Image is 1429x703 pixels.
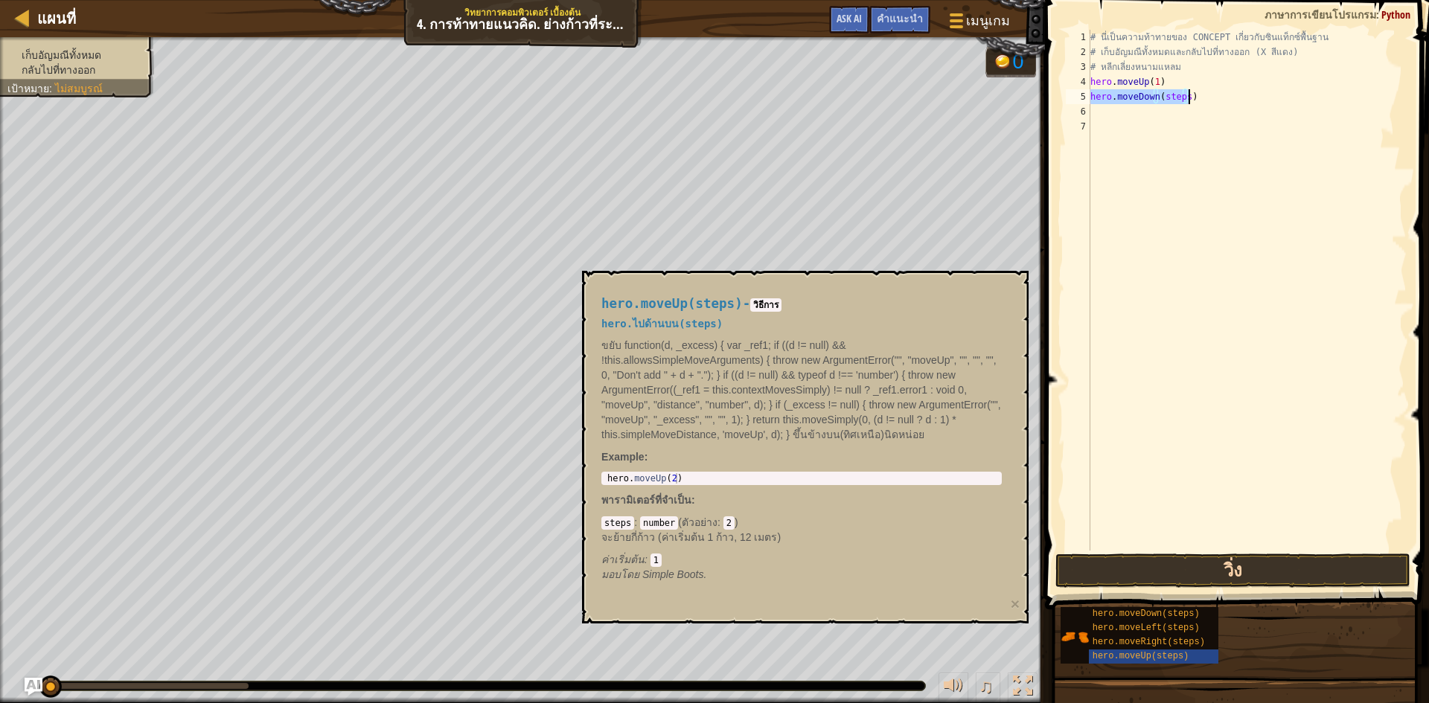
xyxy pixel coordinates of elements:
span: hero.moveRight(steps) [1093,637,1205,647]
div: 2 [1066,45,1090,60]
button: ♫ [976,672,1001,703]
div: 4 [1066,74,1090,89]
span: Python [1381,7,1410,22]
span: hero.moveUp(steps) [601,296,743,311]
span: ไม่สมบูรณ์ [55,83,103,94]
button: ปรับระดับเสียง [939,672,968,703]
button: วิ่ง [1055,553,1410,588]
div: Team 'ogres' has 0 gold. [985,46,1036,77]
span: : [1376,7,1381,22]
code: steps [601,516,634,530]
span: กลับไปที่ทางออก [22,64,95,76]
p: ขยับ function(d, _excess) { var _ref1; if ((d != null) && !this.allowsSimpleMoveArguments) { thro... [601,338,1002,442]
li: กลับไปที่ทางออก [7,62,143,77]
button: Ask AI [829,6,869,33]
span: เก็บอัญมณีทั้งหมด [22,49,101,61]
p: จะย้ายกี่ก้าว (ค่าเริ่มต้น 1 ก้าว, 12 เมตร) [601,530,1002,545]
h4: - [601,297,1002,311]
span: hero.moveDown(steps) [1093,609,1200,619]
span: ♫ [979,675,994,697]
img: portrait.png [1061,623,1089,651]
span: ค่าเริ่มต้น [601,553,645,565]
button: Ask AI [25,678,42,696]
code: 1 [650,553,662,567]
div: ( ) [601,515,1002,567]
a: แผนที่ [30,8,76,28]
span: hero.ไปด้านบน(steps) [601,318,723,330]
span: Ask AI [837,11,862,25]
span: hero.moveLeft(steps) [1093,623,1200,633]
code: วิธีการ [750,298,781,312]
span: ตัวอย่าง [682,516,717,528]
div: 6 [1066,104,1090,119]
div: 1 [1066,30,1090,45]
span: พารามิเตอร์ที่จำเป็น [601,494,691,506]
span: เป้าหมาย [7,83,49,94]
span: : [717,516,723,528]
button: × [1011,596,1020,611]
button: เมนูเกม [938,6,1019,41]
span: แผนที่ [37,8,76,28]
div: 5 [1066,89,1090,104]
span: คำแนะนำ [877,11,923,25]
button: สลับเป็นเต็มจอ [1008,672,1038,703]
span: hero.moveUp(steps) [1093,651,1189,661]
span: : [49,83,55,94]
div: 7 [1066,119,1090,134]
code: 2 [723,516,735,530]
div: 3 [1066,60,1090,74]
strong: : [601,451,648,463]
span: : [691,494,695,506]
span: เมนูเกม [966,11,1010,31]
code: number [640,516,678,530]
span: : [634,516,640,528]
span: : [645,553,650,565]
span: ภาษาการเขียนโปรแกรม [1265,7,1376,22]
span: มอบโดย [601,568,642,580]
span: Example [601,451,645,463]
em: Simple Boots. [601,568,706,580]
li: เก็บอัญมณีทั้งหมด [7,48,143,62]
div: 0 [1012,52,1027,72]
